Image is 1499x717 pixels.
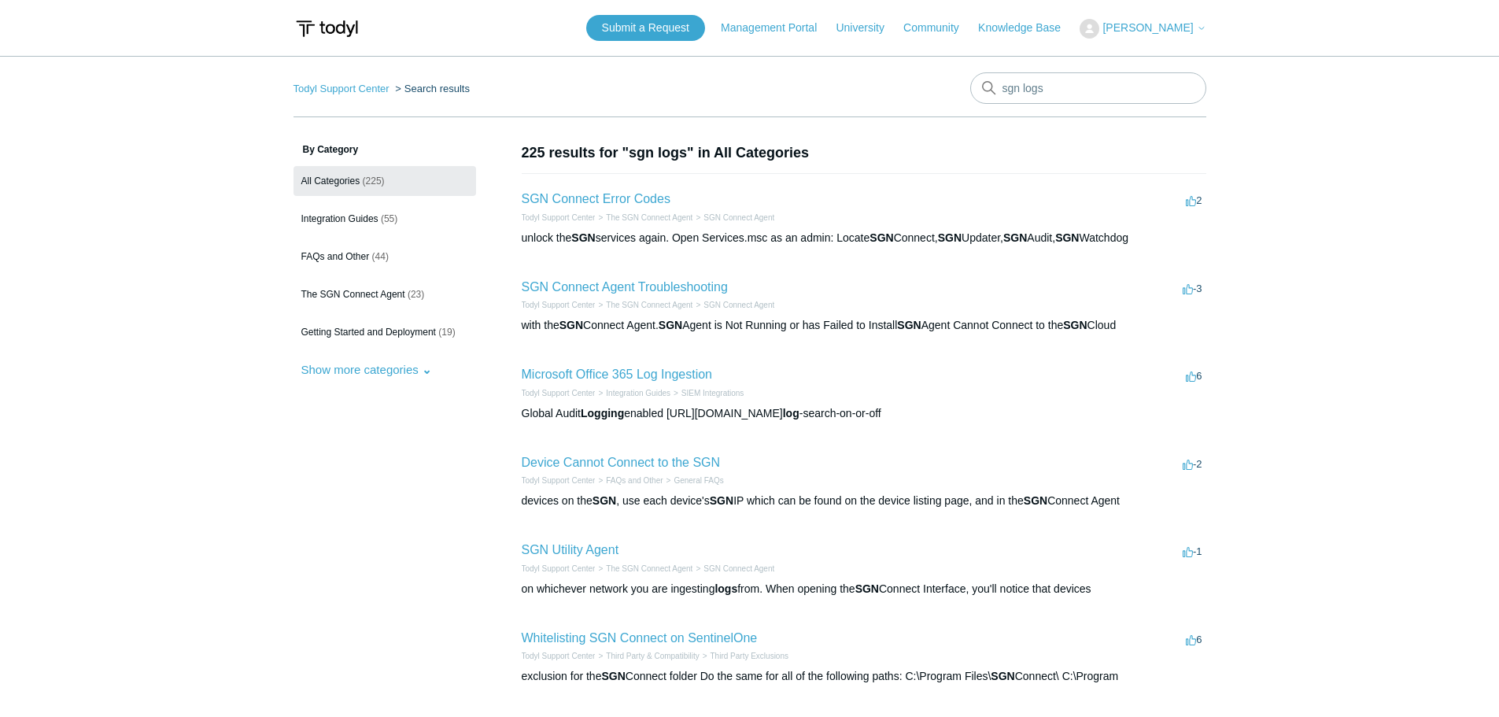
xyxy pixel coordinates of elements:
[301,251,370,262] span: FAQs and Other
[522,317,1206,334] div: with the Connect Agent. Agent is Not Running or has Failed to Install Agent Cannot Connect to the...
[372,251,389,262] span: (44)
[522,301,596,309] a: Todyl Support Center
[522,581,1206,597] div: on whichever network you are ingesting from. When opening the Connect Interface, you'll notice th...
[522,389,596,397] a: Todyl Support Center
[301,327,436,338] span: Getting Started and Deployment
[1055,231,1079,244] em: SGN
[522,543,619,556] a: SGN Utility Agent
[703,564,774,573] a: SGN Connect Agent
[522,387,596,399] li: Todyl Support Center
[294,14,360,43] img: Todyl Support Center Help Center home page
[978,20,1076,36] a: Knowledge Base
[522,652,596,660] a: Todyl Support Center
[855,582,879,595] em: SGN
[392,83,470,94] li: Search results
[1024,494,1047,507] em: SGN
[595,563,692,575] li: The SGN Connect Agent
[522,230,1206,246] div: unlock the services again. Open Services.msc as an admin: Locate Connect, Updater, Audit, Watchdog
[294,142,476,157] h3: By Category
[581,407,624,419] em: Logging
[606,389,670,397] a: Integration Guides
[1186,634,1202,645] span: 6
[294,83,393,94] li: Todyl Support Center
[294,355,440,384] button: Show more categories
[522,192,670,205] a: SGN Connect Error Codes
[301,289,405,300] span: The SGN Connect Agent
[559,319,583,331] em: SGN
[522,564,596,573] a: Todyl Support Center
[692,563,774,575] li: SGN Connect Agent
[903,20,975,36] a: Community
[670,387,744,399] li: SIEM Integrations
[595,475,663,486] li: FAQs and Other
[595,387,670,399] li: Integration Guides
[714,582,737,595] em: logs
[522,405,1206,422] div: Global Audit enabled [URL][DOMAIN_NAME] -search-on-or-off
[1003,231,1027,244] em: SGN
[363,176,385,187] span: (225)
[710,494,733,507] em: SGN
[783,407,799,419] em: log
[606,652,699,660] a: Third Party & Compatibility
[1186,370,1202,382] span: 6
[294,242,476,272] a: FAQs and Other (44)
[522,476,596,485] a: Todyl Support Center
[721,20,833,36] a: Management Portal
[301,213,378,224] span: Integration Guides
[1102,21,1193,34] span: [PERSON_NAME]
[674,476,723,485] a: General FAQs
[381,213,397,224] span: (55)
[408,289,424,300] span: (23)
[1186,194,1202,206] span: 2
[663,475,724,486] li: General FAQs
[1080,19,1205,39] button: [PERSON_NAME]
[970,72,1206,104] input: Search
[301,176,360,187] span: All Categories
[700,650,788,662] li: Third Party Exclusions
[522,563,596,575] li: Todyl Support Center
[991,670,1014,682] em: SGN
[522,142,1206,164] h1: 225 results for "sgn logs" in All Categories
[606,476,663,485] a: FAQs and Other
[522,299,596,311] li: Todyl Support Center
[571,231,595,244] em: SGN
[938,231,962,244] em: SGN
[711,652,788,660] a: Third Party Exclusions
[522,475,596,486] li: Todyl Support Center
[522,668,1206,685] div: exclusion for the Connect folder Do the same for all of the following paths: C:\Program Files\ Co...
[595,299,692,311] li: The SGN Connect Agent
[692,299,774,311] li: SGN Connect Agent
[659,319,682,331] em: SGN
[593,494,616,507] em: SGN
[522,456,721,469] a: Device Cannot Connect to the SGN
[522,493,1206,509] div: devices on the , use each device's IP which can be found on the device listing page, and in the C...
[294,83,390,94] a: Todyl Support Center
[522,212,596,224] li: Todyl Support Center
[294,204,476,234] a: Integration Guides (55)
[586,15,705,41] a: Submit a Request
[601,670,625,682] em: SGN
[1183,545,1202,557] span: -1
[606,564,692,573] a: The SGN Connect Agent
[703,213,774,222] a: SGN Connect Agent
[681,389,744,397] a: SIEM Integrations
[836,20,899,36] a: University
[294,279,476,309] a: The SGN Connect Agent (23)
[869,231,893,244] em: SGN
[438,327,455,338] span: (19)
[294,166,476,196] a: All Categories (225)
[692,212,774,224] li: SGN Connect Agent
[1183,283,1202,294] span: -3
[1183,458,1202,470] span: -2
[522,631,758,645] a: Whitelisting SGN Connect on SentinelOne
[522,368,713,381] a: Microsoft Office 365 Log Ingestion
[522,213,596,222] a: Todyl Support Center
[703,301,774,309] a: SGN Connect Agent
[606,301,692,309] a: The SGN Connect Agent
[595,212,692,224] li: The SGN Connect Agent
[595,650,699,662] li: Third Party & Compatibility
[522,650,596,662] li: Todyl Support Center
[1063,319,1087,331] em: SGN
[897,319,921,331] em: SGN
[294,317,476,347] a: Getting Started and Deployment (19)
